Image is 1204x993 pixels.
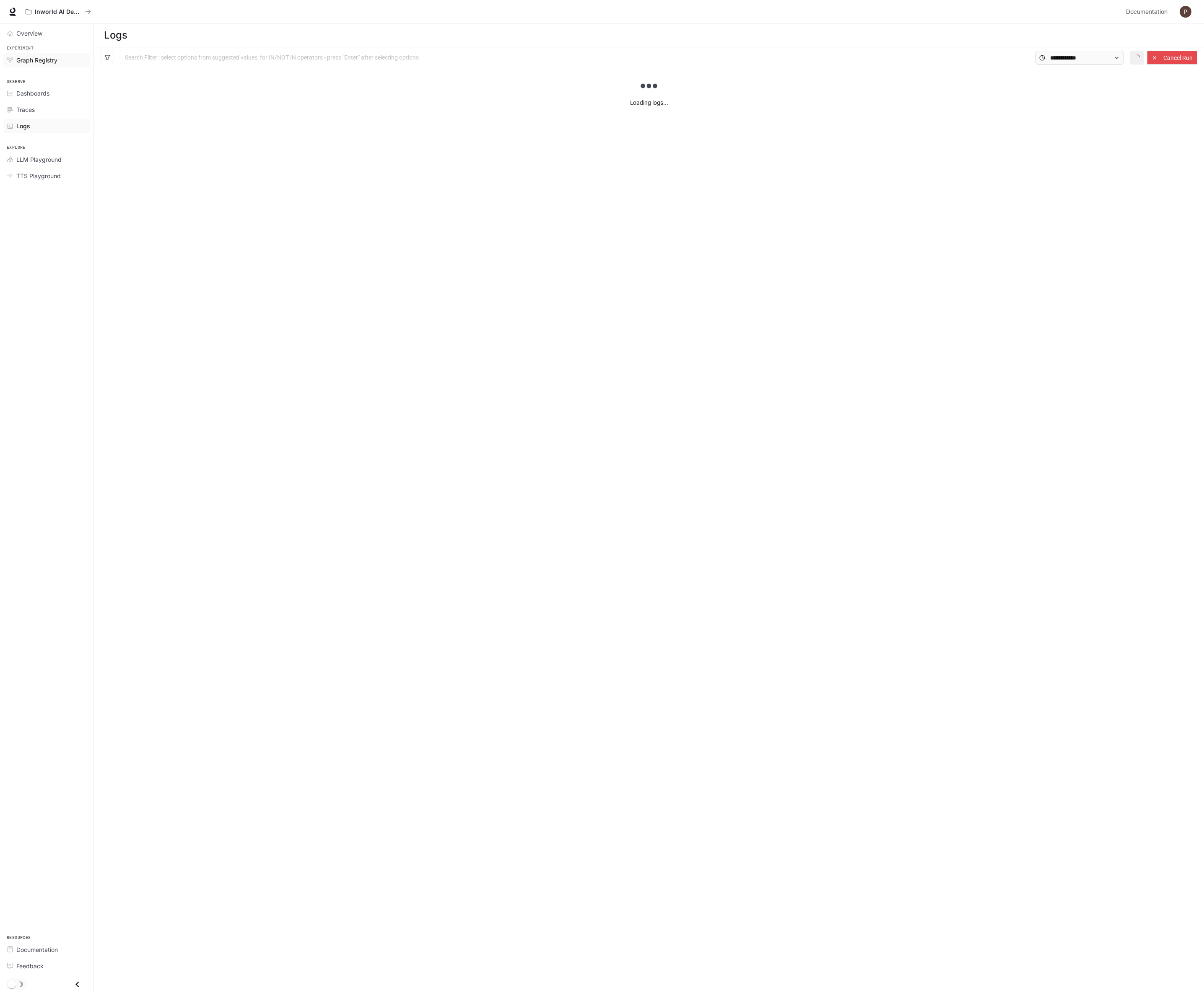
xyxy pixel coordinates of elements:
[104,54,110,60] span: filter
[22,3,95,20] button: All workspaces
[16,29,42,38] span: Overview
[3,169,90,183] a: TTS Playground
[3,152,90,167] a: LLM Playground
[3,102,90,117] a: Traces
[16,56,57,65] span: Graph Registry
[68,976,87,993] button: Close drawer
[104,27,127,44] h1: Logs
[3,942,90,957] a: Documentation
[3,119,90,133] a: Logs
[101,51,114,64] button: filter
[16,155,62,164] span: LLM Playground
[16,945,58,954] span: Documentation
[1180,6,1191,18] img: User avatar
[3,959,90,973] a: Feedback
[3,26,90,41] a: Overview
[1163,53,1193,62] span: Cancel Run
[1177,3,1194,20] button: User avatar
[16,105,35,114] span: Traces
[16,89,49,98] span: Dashboards
[3,86,90,101] a: Dashboards
[1147,51,1197,65] button: Cancel Run
[16,171,61,180] span: TTS Playground
[1123,3,1174,20] a: Documentation
[16,122,30,130] span: Logs
[3,53,90,67] a: Graph Registry
[16,962,44,970] span: Feedback
[35,8,82,16] p: Inworld AI Demos
[8,979,16,988] span: Dark mode toggle
[1133,54,1141,62] span: loading
[1126,7,1168,17] span: Documentation
[630,98,668,107] article: Loading logs...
